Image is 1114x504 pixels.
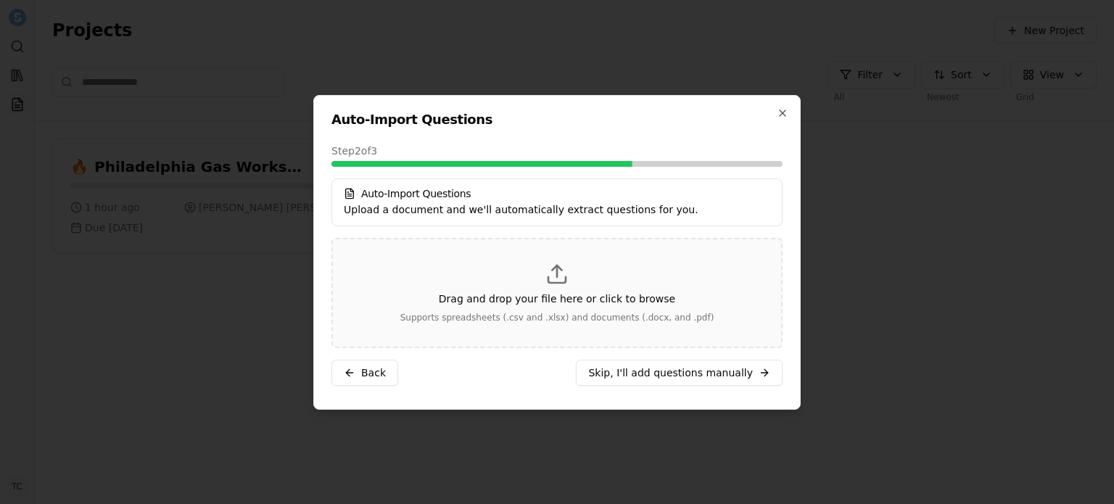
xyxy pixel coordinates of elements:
[576,360,783,386] button: Skip, I'll add questions manually
[588,365,753,380] span: Skip, I'll add questions manually
[344,188,770,199] h5: Auto-Import Questions
[331,113,783,126] h2: Auto-Import Questions
[361,365,386,380] span: Back
[344,202,770,217] div: Upload a document and we'll automatically extract questions for you.
[331,360,398,386] button: Back
[400,312,714,323] p: Supports spreadsheets (.csv and .xlsx) and documents (.docx, and .pdf)
[439,292,675,306] p: Drag and drop your file here or click to browse
[331,144,377,158] span: Step 2 of 3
